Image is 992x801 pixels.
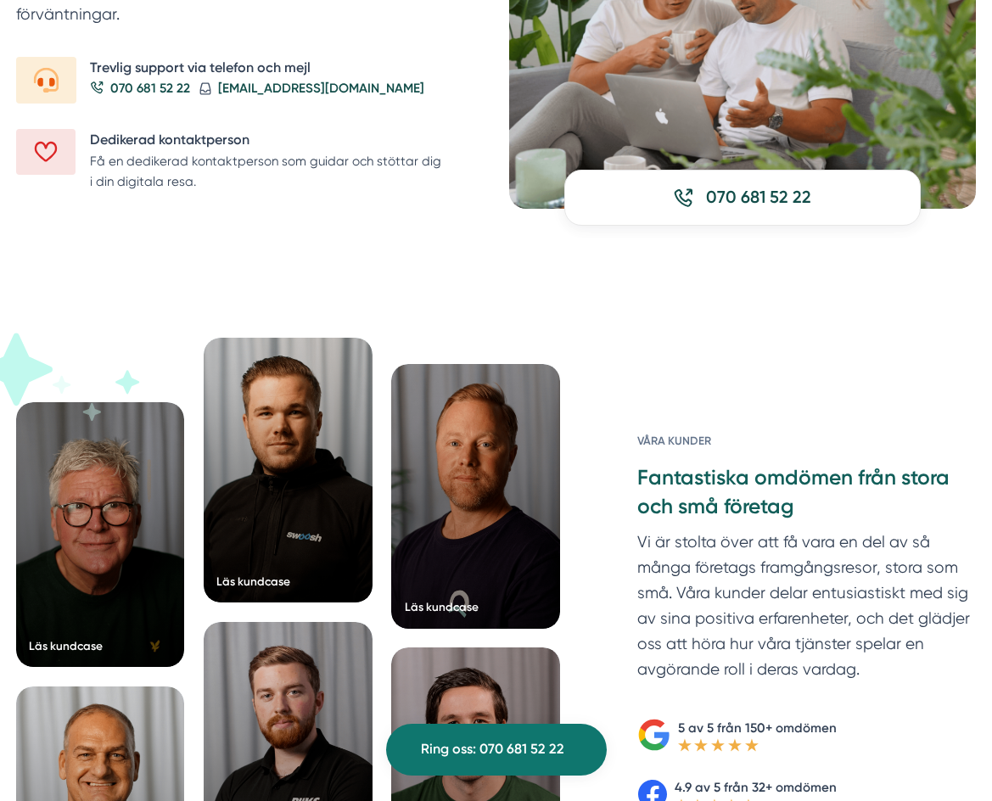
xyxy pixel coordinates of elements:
[216,574,290,590] div: Läs kundcase
[421,738,564,760] span: Ring oss: 070 681 52 22
[16,402,184,667] a: Läs kundcase
[204,338,372,602] a: Läs kundcase
[90,78,190,98] a: 070 681 52 22
[218,78,424,98] span: [EMAIL_ADDRESS][DOMAIN_NAME]
[90,57,445,79] h5: Trevlig support via telefon och mejl
[637,529,976,690] p: Vi är stolta över att få vara en del av så många företags framgångsresor, stora som små. Våra kun...
[405,599,479,615] div: Läs kundcase
[391,364,559,629] a: Läs kundcase
[678,718,837,738] p: 5 av 5 från 150+ omdömen
[706,186,811,210] span: 070 681 52 22
[110,78,190,98] span: 070 681 52 22
[637,463,976,529] h3: Fantastiska omdömen från stora och små företag
[675,777,837,798] p: 4.9 av 5 från 32+ omdömen
[90,151,445,192] p: Få en dedikerad kontaktperson som guidar och stöttar dig i din digitala resa.
[29,638,103,654] div: Läs kundcase
[637,432,976,462] h6: Våra kunder
[386,724,607,776] a: Ring oss: 070 681 52 22
[90,129,445,151] h5: Dedikerad kontaktperson
[199,78,424,98] a: [EMAIL_ADDRESS][DOMAIN_NAME]
[564,170,921,226] a: 070 681 52 22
